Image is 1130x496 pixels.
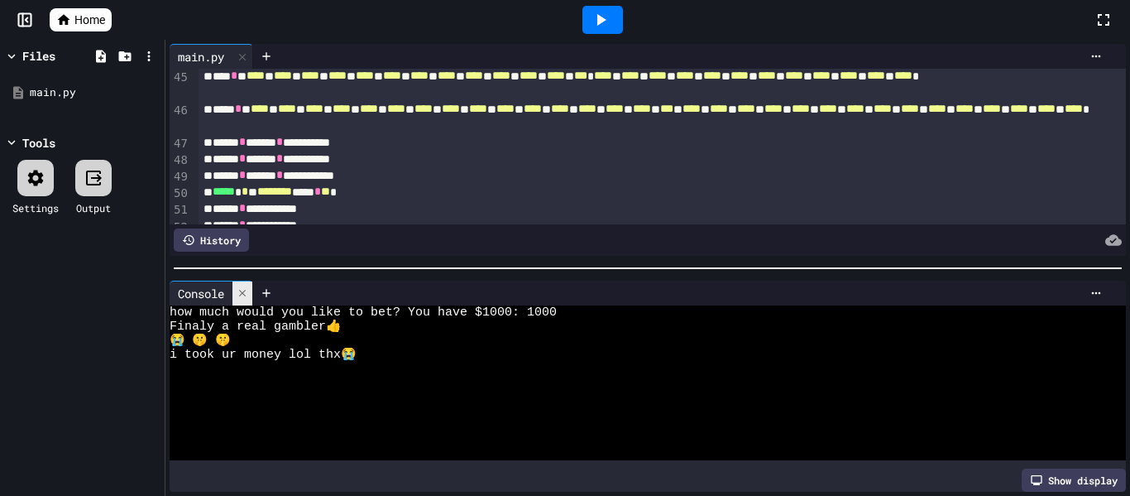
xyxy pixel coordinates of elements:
div: Files [22,47,55,65]
span: 😭 [170,334,177,348]
div: Show display [1022,469,1126,492]
div: 48 [170,152,190,169]
div: 45 [170,70,190,103]
div: Tools [22,134,55,152]
div: Console [170,285,232,302]
div: 50 [170,185,190,202]
span: Home [74,12,105,28]
div: main.py [170,48,232,65]
div: 51 [170,202,190,219]
div: Settings [12,200,59,215]
span: 👍 [326,320,333,334]
span: 🤫 [192,334,199,348]
div: main.py [30,84,159,101]
span: i took ur money lol thx [170,348,341,362]
span: Finaly a real gambler [170,320,326,334]
div: 47 [170,136,190,152]
div: main.py [170,44,253,69]
div: Output [76,200,111,215]
a: Home [50,8,112,31]
span: how much would you like to bet? You have $1000: 1000 [170,306,557,320]
div: Console [170,281,253,306]
span: 🤫 [215,334,223,348]
div: 52 [170,219,190,236]
div: History [174,229,249,252]
div: 46 [170,103,190,136]
div: 49 [170,169,190,185]
span: 😭 [341,348,348,362]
